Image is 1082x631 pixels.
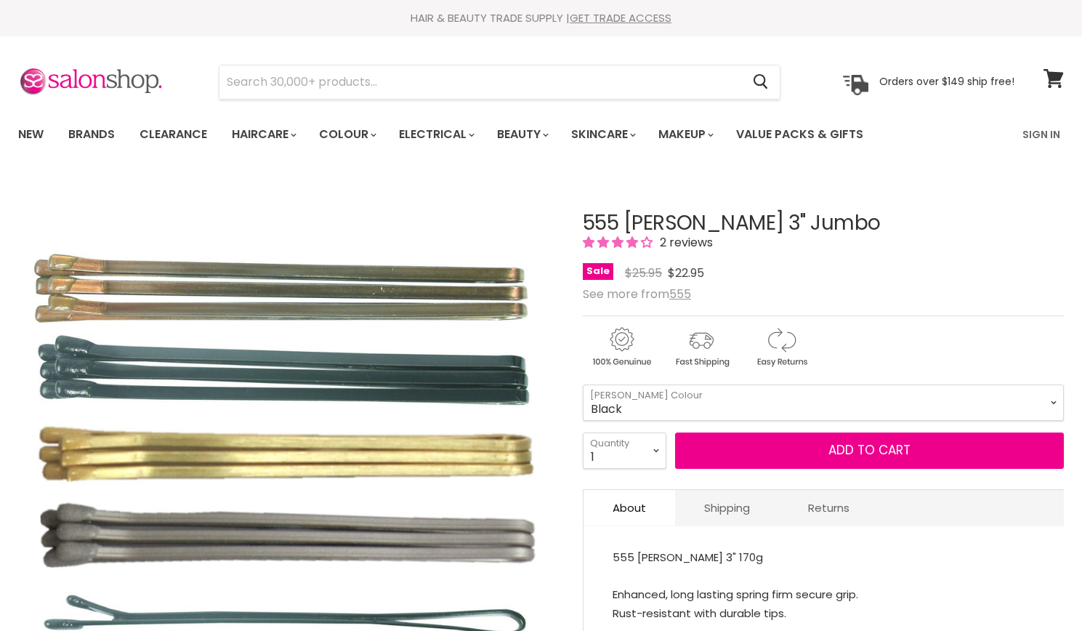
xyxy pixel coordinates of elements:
button: Search [741,65,780,99]
form: Product [219,65,780,100]
a: Haircare [221,119,305,150]
img: genuine.gif [583,325,660,369]
span: 2 reviews [655,234,713,251]
p: Orders over $149 ship free! [879,75,1014,88]
a: Electrical [388,119,483,150]
span: See more from [583,286,691,302]
iframe: Gorgias live chat messenger [1009,563,1067,616]
a: Returns [779,490,879,526]
a: Sign In [1014,119,1069,150]
ul: Main menu [7,113,944,156]
a: Colour [308,119,385,150]
a: 555 [669,286,691,302]
select: Quantity [583,433,666,469]
a: Beauty [486,119,557,150]
a: Brands [57,119,126,150]
input: Search [219,65,741,99]
span: $22.95 [668,265,704,281]
span: Enhanced, long lasting spring firm secure grip. [613,587,858,602]
a: Value Packs & Gifts [725,119,874,150]
a: Shipping [675,490,779,526]
h1: 555 [PERSON_NAME] 3" Jumbo [583,212,1064,235]
span: 4.00 stars [583,234,655,251]
a: GET TRADE ACCESS [570,10,671,25]
img: returns.gif [743,325,820,369]
span: Sale [583,263,613,280]
a: New [7,119,54,150]
button: Add to cart [675,433,1064,469]
a: About [584,490,675,526]
a: Makeup [647,119,722,150]
span: Add to cart [828,441,911,459]
span: $25.95 [625,265,662,281]
a: Clearance [129,119,218,150]
img: shipping.gif [663,325,740,369]
a: Skincare [560,119,645,150]
span: Rust-resistant with durable tips. [613,606,786,621]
